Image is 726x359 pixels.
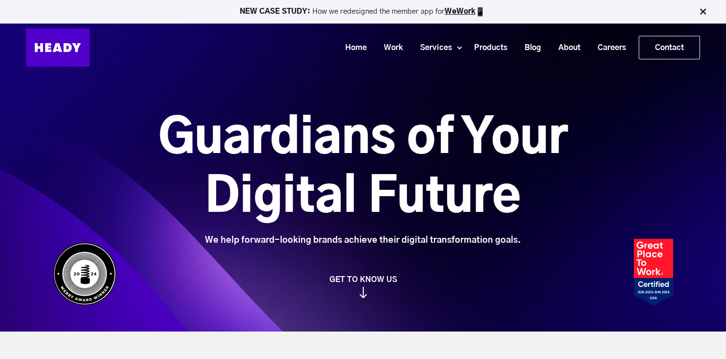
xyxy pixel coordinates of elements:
a: WeWork [445,8,476,15]
img: app emoji [476,7,485,17]
strong: NEW CASE STUDY: [240,8,312,15]
a: Work [372,39,408,57]
div: Navigation Menu [100,36,700,59]
img: Heady_2023_Certification_Badge [634,239,673,306]
a: GET TO KNOW US [48,275,678,298]
h1: Guardians of Your Digital Future [103,109,623,227]
a: Contact [639,36,700,59]
a: Home [333,39,372,57]
a: Careers [585,39,631,57]
a: Products [462,39,512,57]
a: Services [408,39,457,57]
img: Close Bar [698,7,708,17]
a: Blog [512,39,546,57]
img: arrow_down [359,287,367,298]
img: Heady_WebbyAward_Winner-4 [53,242,117,306]
p: How we redesigned the member app for [4,7,722,17]
img: Heady_Logo_Web-01 (1) [26,28,90,67]
div: We help forward-looking brands achieve their digital transformation goals. [103,235,623,246]
a: About [546,39,585,57]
